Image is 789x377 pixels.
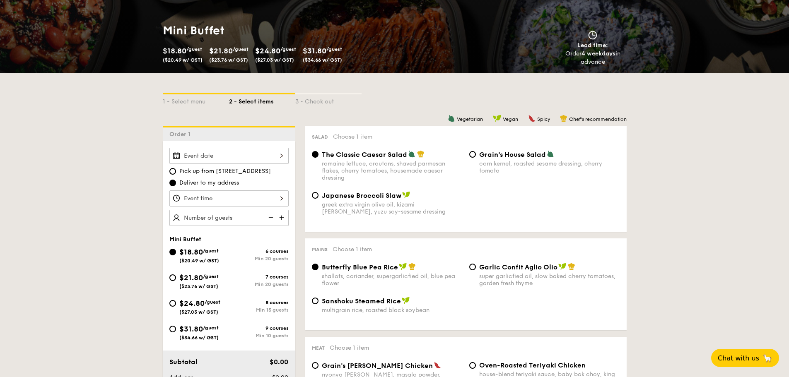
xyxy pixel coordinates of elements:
[255,46,280,55] span: $24.80
[203,248,219,254] span: /guest
[270,358,288,366] span: $0.00
[479,263,557,271] span: Garlic Confit Aglio Olio
[312,192,318,199] input: Japanese Broccoli Slawgreek extra virgin olive oil, kizami [PERSON_NAME], yuzu soy-sesame dressing
[229,281,289,287] div: Min 20 guests
[179,273,203,282] span: $21.80
[312,362,318,369] input: Grain's [PERSON_NAME] Chickennyonya [PERSON_NAME], masala powder, lemongrass
[503,116,518,122] span: Vegan
[169,326,176,332] input: $31.80/guest($34.66 w/ GST)9 coursesMin 10 guests
[408,150,415,158] img: icon-vegetarian.fe4039eb.svg
[556,50,630,66] div: Order in advance
[303,57,342,63] span: ($34.66 w/ GST)
[169,168,176,175] input: Pick up from [STREET_ADDRESS]
[169,148,289,164] input: Event date
[169,249,176,255] input: $18.80/guest($20.49 w/ GST)6 coursesMin 20 guests
[333,133,372,140] span: Choose 1 item
[186,46,202,52] span: /guest
[417,150,425,158] img: icon-chef-hat.a58ddaea.svg
[711,349,779,367] button: Chat with us🦙
[312,134,328,140] span: Salad
[179,299,205,308] span: $24.80
[479,151,546,158] span: Grain's House Salad
[179,167,271,175] span: Pick up from [STREET_ADDRESS]
[479,160,620,174] div: corn kernel, roasted sesame dressing, cherry tomato
[493,115,501,122] img: icon-vegan.f8ff3823.svg
[568,263,575,270] img: icon-chef-hat.a58ddaea.svg
[179,258,219,264] span: ($20.49 w/ GST)
[203,325,219,331] span: /guest
[209,46,233,55] span: $21.80
[312,151,318,158] input: The Classic Caesar Saladromaine lettuce, croutons, shaved parmesan flakes, cherry tomatoes, house...
[169,300,176,307] input: $24.80/guest($27.03 w/ GST)8 coursesMin 15 guests
[169,131,194,138] span: Order 1
[547,150,554,158] img: icon-vegetarian.fe4039eb.svg
[322,151,407,158] span: The Classic Caesar Salad
[577,42,608,49] span: Lead time:
[537,116,550,122] span: Spicy
[179,283,218,289] span: ($23.76 w/ GST)
[169,236,201,243] span: Mini Buffet
[179,309,218,315] span: ($27.03 w/ GST)
[326,46,342,52] span: /guest
[179,335,219,341] span: ($34.66 w/ GST)
[322,273,463,287] div: shallots, coriander, supergarlicfied oil, blue pea flower
[402,297,410,304] img: icon-vegan.f8ff3823.svg
[229,300,289,305] div: 8 courses
[163,46,186,55] span: $18.80
[229,333,289,339] div: Min 10 guests
[469,151,476,158] input: Grain's House Saladcorn kernel, roasted sesame dressing, cherry tomato
[169,358,198,366] span: Subtotal
[322,201,463,215] div: greek extra virgin olive oil, kizami [PERSON_NAME], yuzu soy-sesame dressing
[479,361,586,369] span: Oven-Roasted Teriyaki Chicken
[312,247,328,252] span: Mains
[322,192,401,199] span: Japanese Broccoli Slaw
[163,94,229,106] div: 1 - Select menu
[163,57,203,63] span: ($20.49 w/ GST)
[303,46,326,55] span: $31.80
[408,263,416,270] img: icon-chef-hat.a58ddaea.svg
[169,274,176,281] input: $21.80/guest($23.76 w/ GST)7 coursesMin 20 guests
[322,307,463,314] div: multigrain rice, roasted black soybean
[229,274,289,280] div: 7 courses
[255,57,294,63] span: ($27.03 w/ GST)
[169,180,176,186] input: Deliver to my address
[229,94,295,106] div: 2 - Select items
[469,264,476,270] input: Garlic Confit Aglio Oliosuper garlicfied oil, slow baked cherry tomatoes, garden fresh thyme
[558,263,567,270] img: icon-vegan.f8ff3823.svg
[399,263,407,270] img: icon-vegan.f8ff3823.svg
[718,354,759,362] span: Chat with us
[229,325,289,331] div: 9 courses
[264,210,276,226] img: icon-reduce.1d2dbef1.svg
[569,116,627,122] span: Chef's recommendation
[312,264,318,270] input: Butterfly Blue Pea Riceshallots, coriander, supergarlicfied oil, blue pea flower
[312,298,318,304] input: Sanshoku Steamed Ricemultigrain rice, roasted black soybean
[209,57,248,63] span: ($23.76 w/ GST)
[479,273,620,287] div: super garlicfied oil, slow baked cherry tomatoes, garden fresh thyme
[330,344,369,351] span: Choose 1 item
[448,115,455,122] img: icon-vegetarian.fe4039eb.svg
[179,324,203,334] span: $31.80
[322,160,463,181] div: romaine lettuce, croutons, shaved parmesan flakes, cherry tomatoes, housemade caesar dressing
[312,345,325,351] span: Meat
[586,31,599,40] img: icon-clock.2db775ea.svg
[402,191,410,199] img: icon-vegan.f8ff3823.svg
[179,247,203,257] span: $18.80
[322,263,398,271] span: Butterfly Blue Pea Rice
[434,361,441,369] img: icon-spicy.37a8142b.svg
[322,362,433,370] span: Grain's [PERSON_NAME] Chicken
[322,297,401,305] span: Sanshoku Steamed Rice
[295,94,362,106] div: 3 - Check out
[229,307,289,313] div: Min 15 guests
[203,274,219,279] span: /guest
[560,115,567,122] img: icon-chef-hat.a58ddaea.svg
[762,353,772,363] span: 🦙
[280,46,296,52] span: /guest
[528,115,536,122] img: icon-spicy.37a8142b.svg
[163,23,391,38] h1: Mini Buffet
[179,179,239,187] span: Deliver to my address
[457,116,483,122] span: Vegetarian
[333,246,372,253] span: Choose 1 item
[581,50,615,57] strong: 4 weekdays
[229,256,289,262] div: Min 20 guests
[276,210,289,226] img: icon-add.58712e84.svg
